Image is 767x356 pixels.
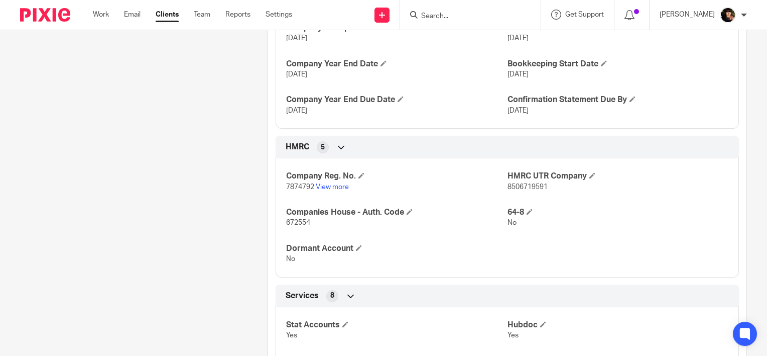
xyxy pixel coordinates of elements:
[420,12,510,21] input: Search
[286,332,297,339] span: Yes
[507,71,529,78] span: [DATE]
[286,320,507,330] h4: Stat Accounts
[507,35,529,42] span: [DATE]
[286,95,507,105] h4: Company Year End Due Date
[286,184,314,191] span: 7874792
[124,10,141,20] a: Email
[286,255,295,262] span: No
[507,171,728,182] h4: HMRC UTR Company
[720,7,736,23] img: 20210723_200136.jpg
[225,10,250,20] a: Reports
[156,10,179,20] a: Clients
[20,8,70,22] img: Pixie
[286,142,309,152] span: HMRC
[660,10,715,20] p: [PERSON_NAME]
[286,71,307,78] span: [DATE]
[286,35,307,42] span: [DATE]
[507,59,728,69] h4: Bookkeeping Start Date
[507,219,517,226] span: No
[507,95,728,105] h4: Confirmation Statement Due By
[93,10,109,20] a: Work
[507,332,519,339] span: Yes
[286,291,319,301] span: Services
[286,207,507,218] h4: Companies House - Auth. Code
[321,142,325,152] span: 5
[565,11,604,18] span: Get Support
[507,207,728,218] h4: 64-8
[330,291,334,301] span: 8
[194,10,210,20] a: Team
[286,59,507,69] h4: Company Year End Date
[507,107,529,114] span: [DATE]
[286,219,310,226] span: 672554
[316,184,349,191] a: View more
[286,171,507,182] h4: Company Reg. No.
[286,107,307,114] span: [DATE]
[266,10,292,20] a: Settings
[507,184,548,191] span: 8506719591
[507,320,728,330] h4: Hubdoc
[286,243,507,254] h4: Dormant Account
